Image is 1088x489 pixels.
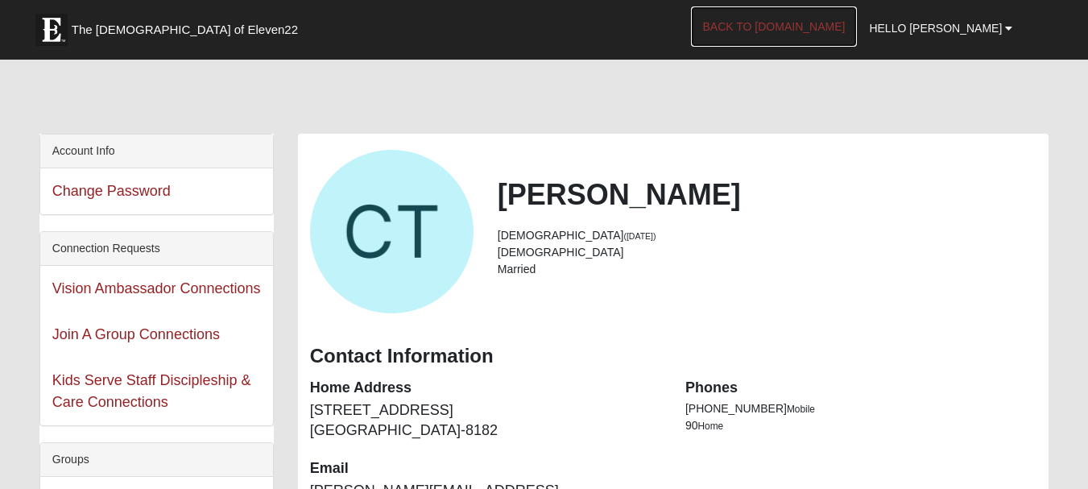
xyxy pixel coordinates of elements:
[685,417,1036,434] li: 90
[72,22,298,38] span: The [DEMOGRAPHIC_DATA] of Eleven22
[52,326,220,342] a: Join A Group Connections
[52,183,171,199] a: Change Password
[310,345,1037,368] h3: Contact Information
[498,261,1036,278] li: Married
[698,421,724,432] span: Home
[869,22,1002,35] span: Hello [PERSON_NAME]
[691,6,858,47] a: Back to [DOMAIN_NAME]
[310,378,661,399] dt: Home Address
[40,443,273,477] div: Groups
[310,150,474,313] a: View Fullsize Photo
[498,244,1036,261] li: [DEMOGRAPHIC_DATA]
[498,177,1036,212] h2: [PERSON_NAME]
[40,232,273,266] div: Connection Requests
[27,6,350,46] a: The [DEMOGRAPHIC_DATA] of Eleven22
[787,404,815,415] span: Mobile
[310,458,661,479] dt: Email
[40,135,273,168] div: Account Info
[857,8,1024,48] a: Hello [PERSON_NAME]
[52,280,261,296] a: Vision Ambassador Connections
[52,372,251,410] a: Kids Serve Staff Discipleship & Care Connections
[623,231,656,241] small: ([DATE])
[310,400,661,441] dd: [STREET_ADDRESS] [GEOGRAPHIC_DATA]-8182
[685,400,1036,417] li: [PHONE_NUMBER]
[498,227,1036,244] li: [DEMOGRAPHIC_DATA]
[35,14,68,46] img: Eleven22 logo
[685,378,1036,399] dt: Phones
